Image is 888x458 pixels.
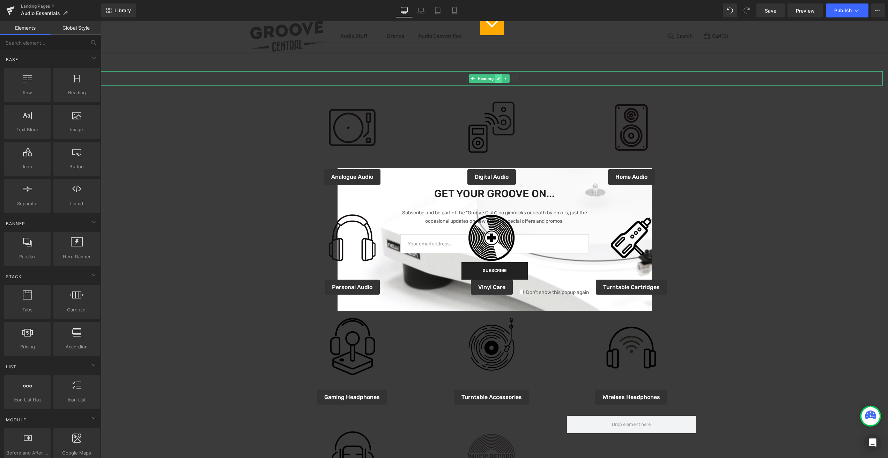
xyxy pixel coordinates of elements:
span: Base [5,56,19,63]
span: Text Block [6,126,49,133]
button: Undo [723,3,737,17]
a: Expand / Collapse [401,53,409,62]
span: Preview [796,7,815,14]
span: Heading [375,53,394,62]
span: Turntable Cartridges [502,263,559,269]
span: Icon List [55,396,98,404]
span: Liquid [55,200,98,207]
span: Audio Essentials [21,10,60,16]
a: New Library [101,3,136,17]
span: Home Audio [515,153,547,159]
span: Row [6,89,49,96]
span: Button [55,163,98,170]
span: Stack [5,273,22,280]
span: Save [765,7,776,14]
a: Gaming Headphones [216,369,286,384]
span: Banner [5,220,26,227]
a: Landing Pages [21,3,101,9]
a: Tablet [429,3,446,17]
a: Laptop [413,3,429,17]
span: Separator [6,200,49,207]
button: Redo [740,3,754,17]
span: Heading [55,89,98,96]
span: Personal Audio [231,263,272,269]
button: More [871,3,885,17]
a: Turntable Cartridges [495,259,566,274]
span: Hero Banner [55,253,98,260]
span: Carousel [55,306,98,313]
a: Wireless Headphones [494,369,567,384]
span: Tabs [6,306,49,313]
span: Before and After Images [6,449,49,457]
span: Accordion [55,343,98,350]
a: Home Audio [507,148,554,163]
span: Library [114,7,131,14]
span: Turntable Accessories [361,373,421,379]
span: Module [5,416,27,423]
a: Desktop [396,3,413,17]
a: Digital Audio [367,148,415,163]
a: Turntable Accessories [353,369,428,384]
span: Image [55,126,98,133]
span: Publish [834,8,852,13]
span: Pricing [6,343,49,350]
span: List [5,363,17,370]
a: Global Style [51,21,101,35]
span: Google Maps [55,449,98,457]
a: Analogue Audio [223,148,280,163]
span: Analogue Audio [230,153,272,159]
span: Icon [6,163,49,170]
a: Preview [787,3,823,17]
div: Open Intercom Messenger [864,434,881,451]
a: Personal Audio [224,259,279,274]
button: Publish [826,3,868,17]
span: Digital Audio [374,153,408,159]
span: Gaming Headphones [223,373,279,379]
a: Mobile [446,3,463,17]
span: Parallax [6,253,49,260]
span: Wireless Headphones [502,373,559,379]
span: Icon List Hoz [6,396,49,404]
span: Vinyl Care [377,263,405,269]
a: Vinyl Care [370,259,412,274]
